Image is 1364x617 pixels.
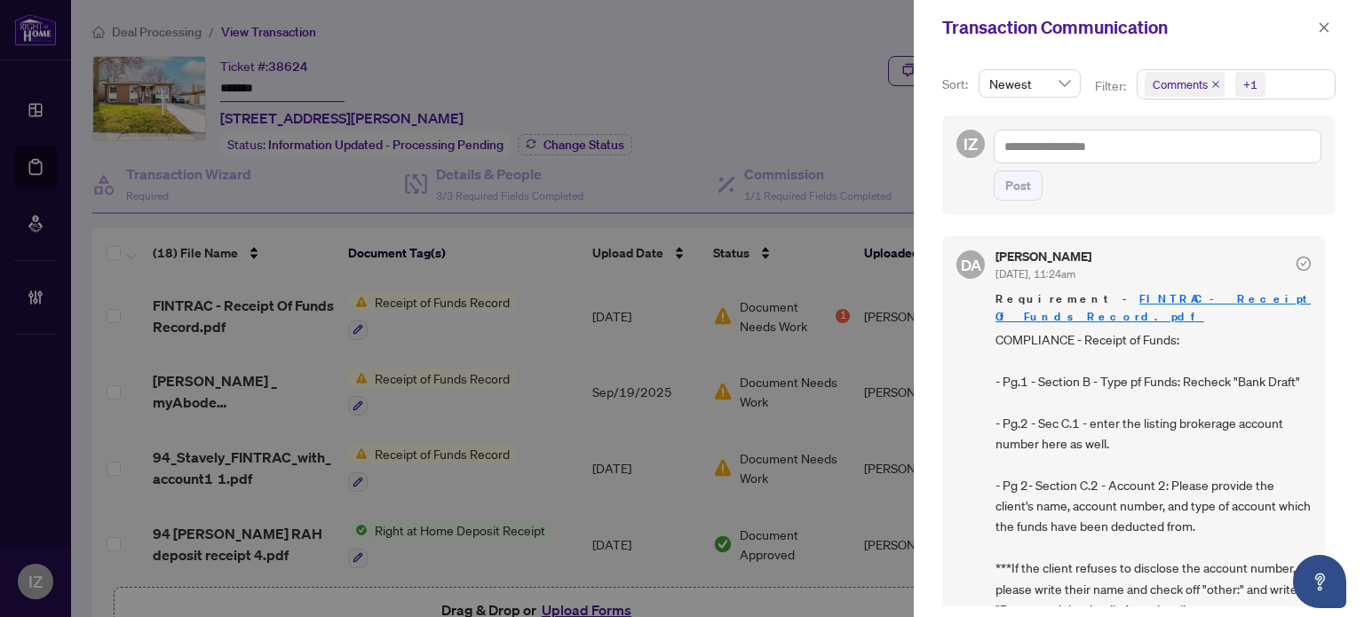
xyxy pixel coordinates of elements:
[960,252,981,276] span: DA
[1243,75,1257,93] div: +1
[964,131,978,156] span: IZ
[995,290,1311,326] span: Requirement -
[989,70,1070,97] span: Newest
[1297,257,1311,271] span: check-circle
[995,250,1091,263] h5: [PERSON_NAME]
[995,291,1311,324] a: FINTRAC - Receipt Of Funds Record.pdf
[1153,75,1208,93] span: Comments
[1293,555,1346,608] button: Open asap
[1145,72,1225,97] span: Comments
[995,267,1075,281] span: [DATE], 11:24am
[994,170,1043,201] button: Post
[1211,80,1220,89] span: close
[942,75,971,94] p: Sort:
[942,14,1312,41] div: Transaction Communication
[1318,21,1330,34] span: close
[1095,76,1129,96] p: Filter:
